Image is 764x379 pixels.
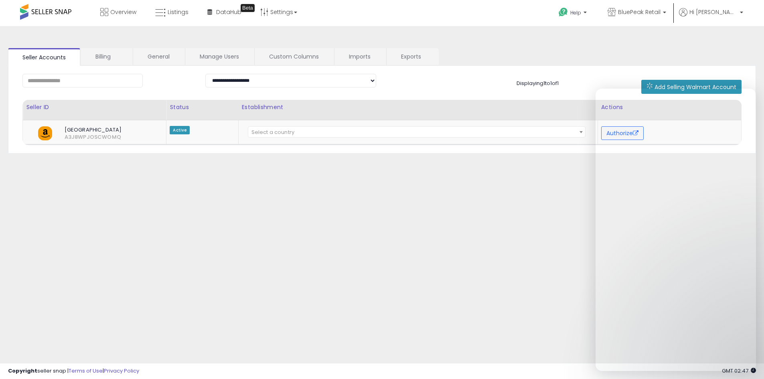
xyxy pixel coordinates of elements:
span: Add Selling Walmart Account [655,83,736,91]
div: seller snap | | [8,367,139,375]
i: Get Help [558,7,568,17]
button: Add Selling Walmart Account [641,80,742,94]
div: Seller ID [26,103,163,111]
img: amazon.png [38,126,52,140]
span: Overview [110,8,136,16]
a: Help [552,1,595,26]
a: Privacy Policy [104,367,139,375]
span: Listings [168,8,188,16]
a: Terms of Use [69,367,103,375]
a: General [133,48,184,65]
span: [GEOGRAPHIC_DATA] [59,126,148,134]
strong: Copyright [8,367,37,375]
a: Exports [387,48,438,65]
span: Active [170,126,190,134]
span: Help [570,9,581,16]
div: Tooltip anchor [241,4,255,12]
span: A3J8WPJOSCWOMQ [59,134,73,141]
span: DataHub [216,8,241,16]
a: Hi [PERSON_NAME] [679,8,743,26]
div: Establishment [242,103,594,111]
a: Billing [81,48,132,65]
span: Select a country [251,128,294,136]
iframe: Intercom live chat [596,89,756,371]
div: Status [170,103,235,111]
span: Displaying 1 to 1 of 1 [517,79,559,87]
span: Hi [PERSON_NAME] [689,8,738,16]
a: Custom Columns [255,48,333,65]
a: Manage Users [185,48,253,65]
a: Imports [334,48,385,65]
a: Seller Accounts [8,48,80,66]
span: BluePeak Retail [618,8,661,16]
